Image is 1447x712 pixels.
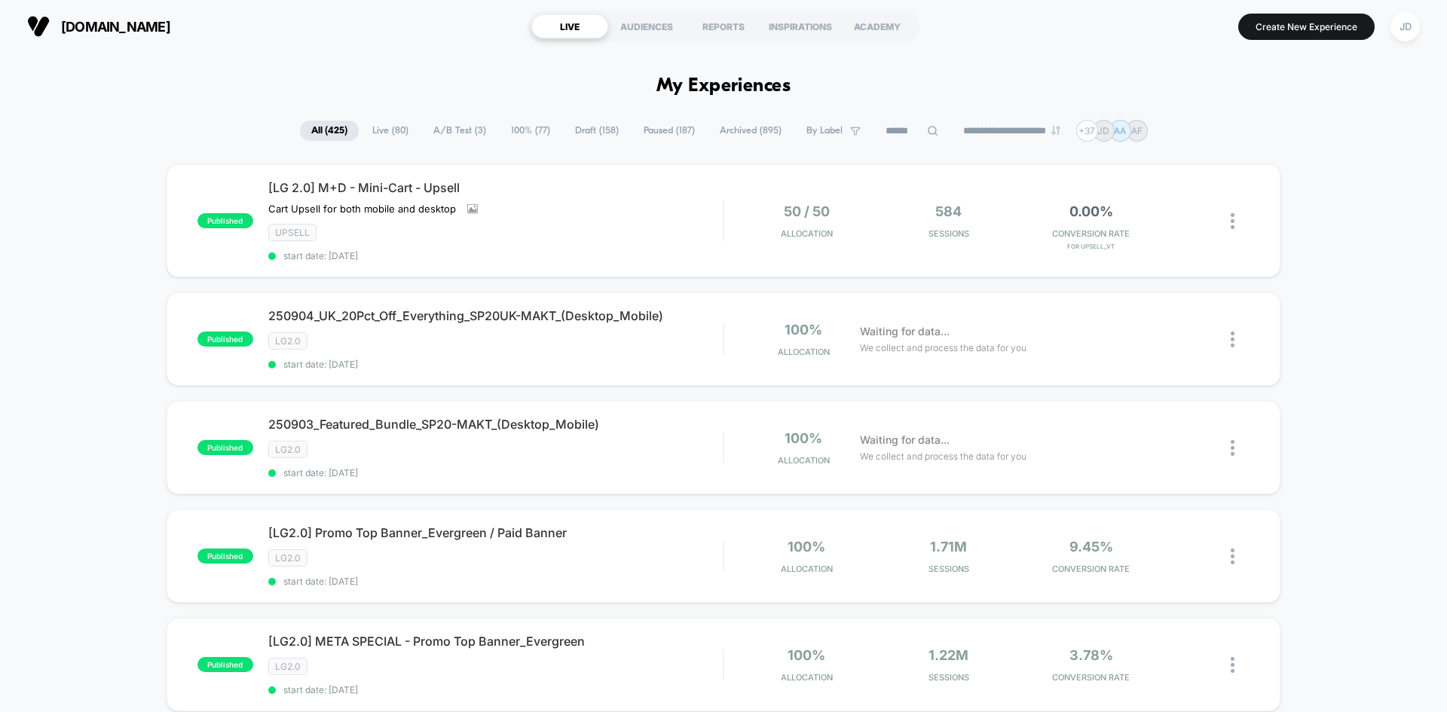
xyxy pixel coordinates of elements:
[781,564,833,574] span: Allocation
[928,647,968,663] span: 1.22M
[268,308,723,323] span: 250904_UK_20Pct_Off_Everything_SP20UK-MAKT_(Desktop_Mobile)
[268,224,317,241] span: Upsell
[788,647,825,663] span: 100%
[23,14,175,38] button: [DOMAIN_NAME]
[197,213,253,228] span: published
[1238,14,1375,40] button: Create New Experience
[806,125,843,136] span: By Label
[197,549,253,564] span: published
[762,14,839,38] div: INSPIRATIONS
[778,347,830,357] span: Allocation
[1023,243,1158,250] span: for Upsell_VT
[860,341,1026,355] span: We collect and process the data for you
[268,180,723,195] span: [LG 2.0] M+D - Mini-Cart - Upsell
[268,359,723,370] span: start date: [DATE]
[708,121,793,141] span: Archived ( 895 )
[300,121,359,141] span: All ( 425 )
[268,549,307,567] span: LG2.0
[1231,332,1234,347] img: close
[500,121,561,141] span: 100% ( 77 )
[785,430,822,446] span: 100%
[1231,657,1234,673] img: close
[531,14,608,38] div: LIVE
[1023,672,1158,683] span: CONVERSION RATE
[1114,125,1126,136] p: AA
[1069,539,1113,555] span: 9.45%
[882,564,1017,574] span: Sessions
[422,121,497,141] span: A/B Test ( 3 )
[268,658,307,675] span: LG2.0
[785,322,822,338] span: 100%
[1023,228,1158,239] span: CONVERSION RATE
[860,449,1026,463] span: We collect and process the data for you
[632,121,706,141] span: Paused ( 187 )
[61,19,170,35] span: [DOMAIN_NAME]
[361,121,420,141] span: Live ( 80 )
[935,203,962,219] span: 584
[564,121,630,141] span: Draft ( 158 )
[268,684,723,695] span: start date: [DATE]
[268,203,456,215] span: Cart Upsell for both mobile and desktop
[197,657,253,672] span: published
[1097,125,1109,136] p: JD
[268,467,723,478] span: start date: [DATE]
[268,250,723,261] span: start date: [DATE]
[1231,213,1234,229] img: close
[781,228,833,239] span: Allocation
[1076,120,1098,142] div: + 37
[882,228,1017,239] span: Sessions
[788,539,825,555] span: 100%
[268,332,307,350] span: LG2.0
[839,14,916,38] div: ACADEMY
[784,203,830,219] span: 50 / 50
[197,332,253,347] span: published
[1390,12,1420,41] div: JD
[268,525,723,540] span: [LG2.0] Promo Top Banner_Evergreen / Paid Banner
[1231,440,1234,456] img: close
[1131,125,1143,136] p: AF
[268,417,723,432] span: 250903_Featured_Bundle_SP20-MAKT_(Desktop_Mobile)
[1069,647,1113,663] span: 3.78%
[860,323,950,340] span: Waiting for data...
[268,634,723,649] span: [LG2.0] META SPECIAL - Promo Top Banner_Evergreen
[1386,11,1424,42] button: JD
[778,455,830,466] span: Allocation
[882,672,1017,683] span: Sessions
[608,14,685,38] div: AUDIENCES
[930,539,967,555] span: 1.71M
[27,15,50,38] img: Visually logo
[268,576,723,587] span: start date: [DATE]
[1051,126,1060,135] img: end
[268,441,307,458] span: LG2.0
[685,14,762,38] div: REPORTS
[781,672,833,683] span: Allocation
[656,75,791,97] h1: My Experiences
[197,440,253,455] span: published
[1069,203,1113,219] span: 0.00%
[1023,564,1158,574] span: CONVERSION RATE
[1231,549,1234,564] img: close
[860,432,950,448] span: Waiting for data...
